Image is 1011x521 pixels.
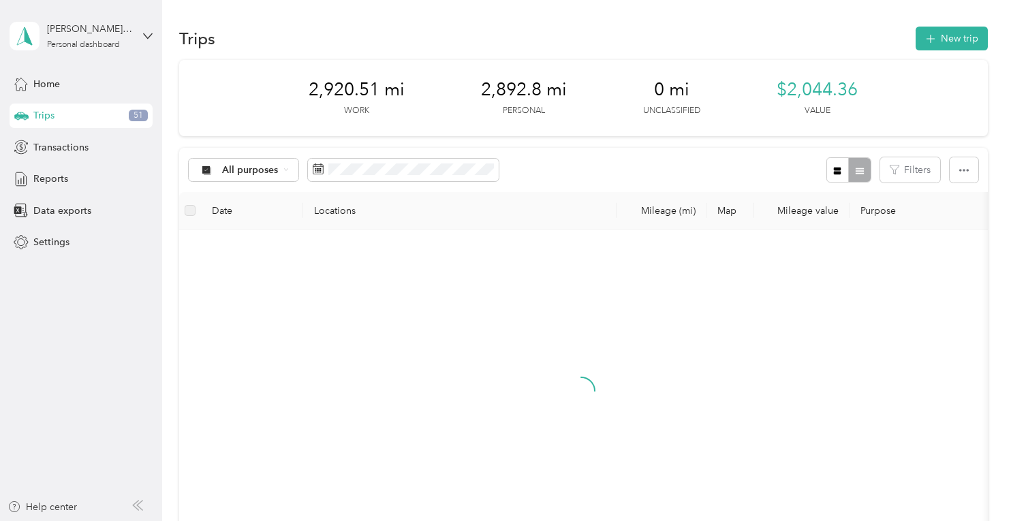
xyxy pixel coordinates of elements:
p: Unclassified [643,105,700,117]
span: Trips [33,108,55,123]
p: Work [344,105,369,117]
span: 0 mi [654,79,689,101]
h1: Trips [179,31,215,46]
span: Transactions [33,140,89,155]
span: 2,892.8 mi [481,79,567,101]
span: 2,920.51 mi [309,79,405,101]
button: New trip [916,27,988,50]
th: Mileage (mi) [617,192,706,230]
span: Data exports [33,204,91,218]
span: Home [33,77,60,91]
span: All purposes [222,165,279,175]
button: Help center [7,500,77,514]
iframe: Everlance-gr Chat Button Frame [935,445,1011,521]
th: Locations [303,192,617,230]
span: Reports [33,172,68,186]
div: Personal dashboard [47,41,120,49]
th: Map [706,192,754,230]
p: Value [805,105,830,117]
span: 51 [129,110,148,122]
div: [PERSON_NAME][EMAIL_ADDRESS][PERSON_NAME][DOMAIN_NAME] [47,22,132,36]
span: $2,044.36 [777,79,858,101]
span: Settings [33,235,69,249]
th: Date [201,192,303,230]
button: Filters [880,157,940,183]
p: Personal [503,105,545,117]
th: Mileage value [754,192,850,230]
